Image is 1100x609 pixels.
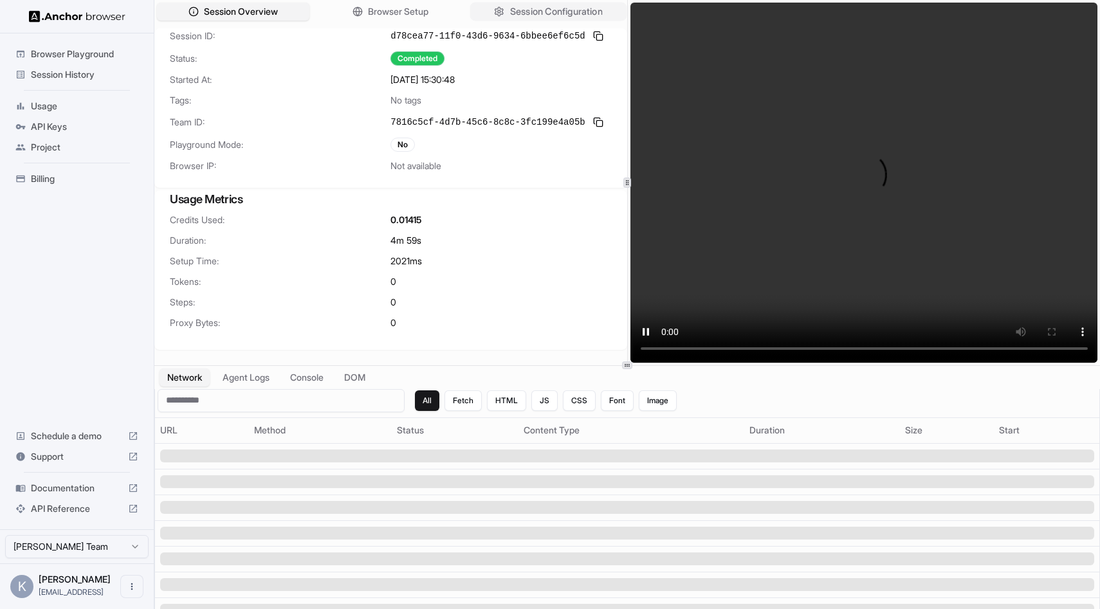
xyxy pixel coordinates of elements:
span: 4m 59s [390,234,421,247]
button: All [415,390,439,411]
span: 0 [390,316,396,329]
span: Kamiar Coffey [39,574,111,585]
div: Schedule a demo [10,426,143,446]
button: JS [531,390,558,411]
span: d78cea77-11f0-43d6-9634-6bbee6ef6c5d [390,30,585,42]
div: No [390,138,415,152]
span: No tags [390,94,421,107]
span: Browser Playground [31,48,138,60]
span: Status: [170,52,390,65]
div: Completed [390,51,445,66]
button: Font [601,390,634,411]
div: Status [397,424,514,437]
div: Session History [10,64,143,85]
span: Billing [31,172,138,185]
span: Browser IP: [170,159,390,172]
div: Start [999,424,1094,437]
span: Project [31,141,138,154]
span: 0 [390,275,396,288]
div: Support [10,446,143,467]
button: Open menu [120,575,143,598]
button: Image [639,390,677,411]
span: Session Overview [204,5,278,18]
button: Console [282,368,331,386]
span: API Keys [31,120,138,133]
div: Billing [10,168,143,189]
span: Usage [31,100,138,113]
button: Network [160,368,210,386]
span: Browser Setup [368,5,428,18]
span: Schedule a demo [31,430,123,442]
span: API Reference [31,502,123,515]
button: CSS [563,390,596,411]
button: HTML [487,390,526,411]
span: Support [31,450,123,463]
div: Content Type [524,424,739,437]
img: Anchor Logo [29,10,125,23]
span: Team ID: [170,116,390,129]
div: Method [254,424,386,437]
div: Usage [10,96,143,116]
button: Agent Logs [215,368,277,386]
button: Fetch [445,390,482,411]
span: 0.01415 [390,214,421,226]
span: Not available [390,159,441,172]
span: kamiar@kvx.ai [39,587,104,597]
div: Duration [749,424,895,437]
span: Playground Mode: [170,138,390,151]
span: 0 [390,296,396,309]
span: 2021 ms [390,255,422,268]
div: Size [905,424,989,437]
div: Project [10,137,143,158]
span: Documentation [31,482,123,495]
div: API Keys [10,116,143,137]
span: Started At: [170,73,390,86]
button: DOM [336,368,373,386]
span: Steps: [170,296,390,309]
span: [DATE] 15:30:48 [390,73,455,86]
span: Session ID: [170,30,390,42]
span: Proxy Bytes: [170,316,390,329]
span: Session History [31,68,138,81]
div: Documentation [10,478,143,498]
div: K [10,575,33,598]
h3: Usage Metrics [170,190,612,208]
span: 7816c5cf-4d7b-45c6-8c8c-3fc199e4a05b [390,116,585,129]
div: Browser Playground [10,44,143,64]
div: URL [160,424,244,437]
span: Tokens: [170,275,390,288]
span: Tags: [170,94,390,107]
span: Setup Time: [170,255,390,268]
span: Duration: [170,234,390,247]
span: Credits Used: [170,214,390,226]
div: API Reference [10,498,143,519]
span: Session Configuration [509,5,602,19]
